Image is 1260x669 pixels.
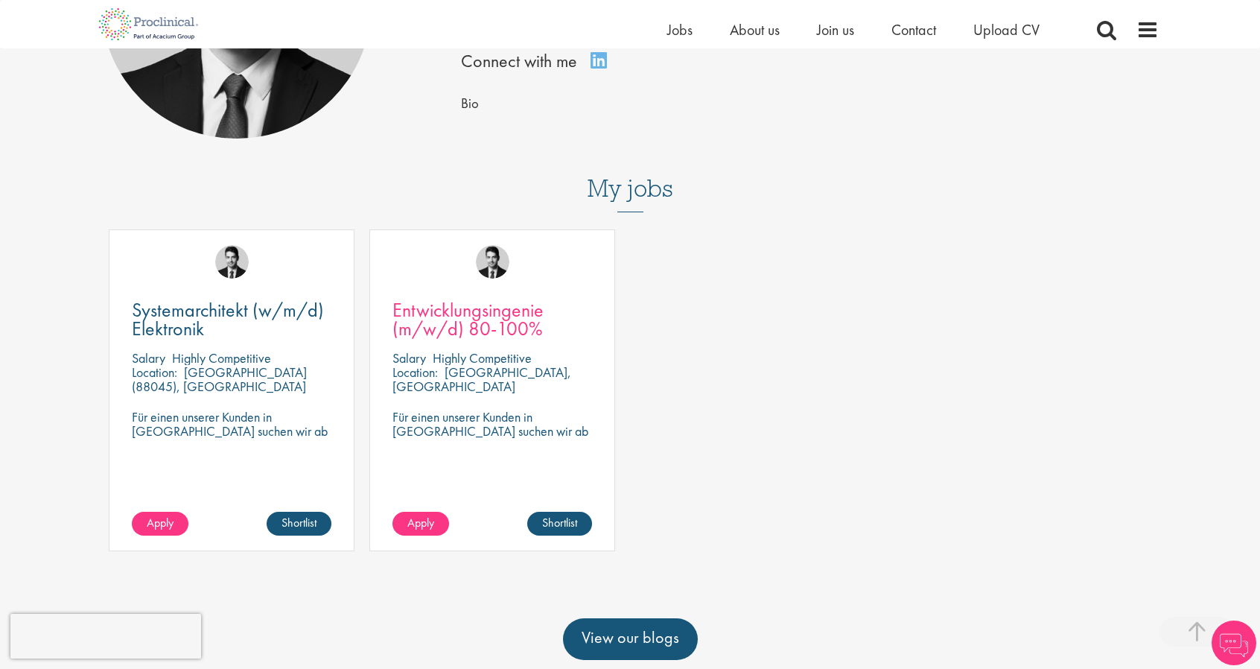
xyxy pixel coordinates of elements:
[132,301,331,338] a: Systemarchitekt (w/m/d) Elektronik
[433,349,532,367] p: Highly Competitive
[132,364,307,395] p: [GEOGRAPHIC_DATA] (88045), [GEOGRAPHIC_DATA]
[476,245,509,279] img: Thomas Wenig
[1212,621,1256,665] img: Chatbot
[392,364,571,395] p: [GEOGRAPHIC_DATA], [GEOGRAPHIC_DATA]
[891,20,936,39] a: Contact
[215,245,249,279] img: Thomas Wenig
[172,349,271,367] p: Highly Competitive
[392,512,449,536] a: Apply
[101,176,1159,201] h3: My jobs
[817,20,854,39] a: Join us
[10,614,201,659] iframe: reCAPTCHA
[267,512,331,536] a: Shortlist
[667,20,693,39] a: Jobs
[132,512,188,536] a: Apply
[461,95,479,112] span: Bio
[392,410,592,481] p: Für einen unserer Kunden in [GEOGRAPHIC_DATA] suchen wir ab sofort einen Entwicklungsingenieur Ku...
[132,297,324,341] span: Systemarchitekt (w/m/d) Elektronik
[527,512,592,536] a: Shortlist
[147,515,174,530] span: Apply
[132,364,177,381] span: Location:
[973,20,1040,39] a: Upload CV
[392,364,438,381] span: Location:
[407,515,434,530] span: Apply
[563,618,698,660] a: View our blogs
[132,410,331,481] p: Für einen unserer Kunden in [GEOGRAPHIC_DATA] suchen wir ab sofort einen Leitenden Systemarchitek...
[730,20,780,39] a: About us
[392,349,426,367] span: Salary
[392,297,544,341] span: Entwicklungsingenie (m/w/d) 80-100%
[132,349,165,367] span: Salary
[392,301,592,338] a: Entwicklungsingenie (m/w/d) 80-100%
